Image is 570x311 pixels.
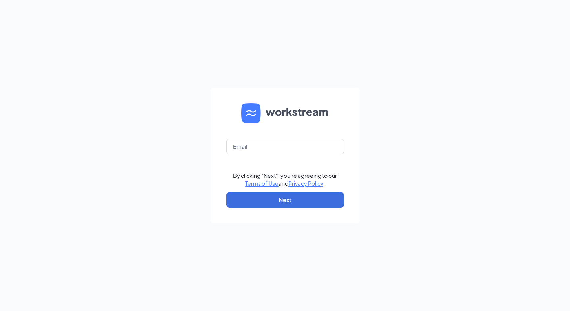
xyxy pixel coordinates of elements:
img: WS logo and Workstream text [241,103,329,123]
button: Next [226,192,344,208]
a: Terms of Use [245,180,279,187]
div: By clicking "Next", you're agreeing to our and . [233,172,337,187]
input: Email [226,139,344,154]
a: Privacy Policy [288,180,323,187]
